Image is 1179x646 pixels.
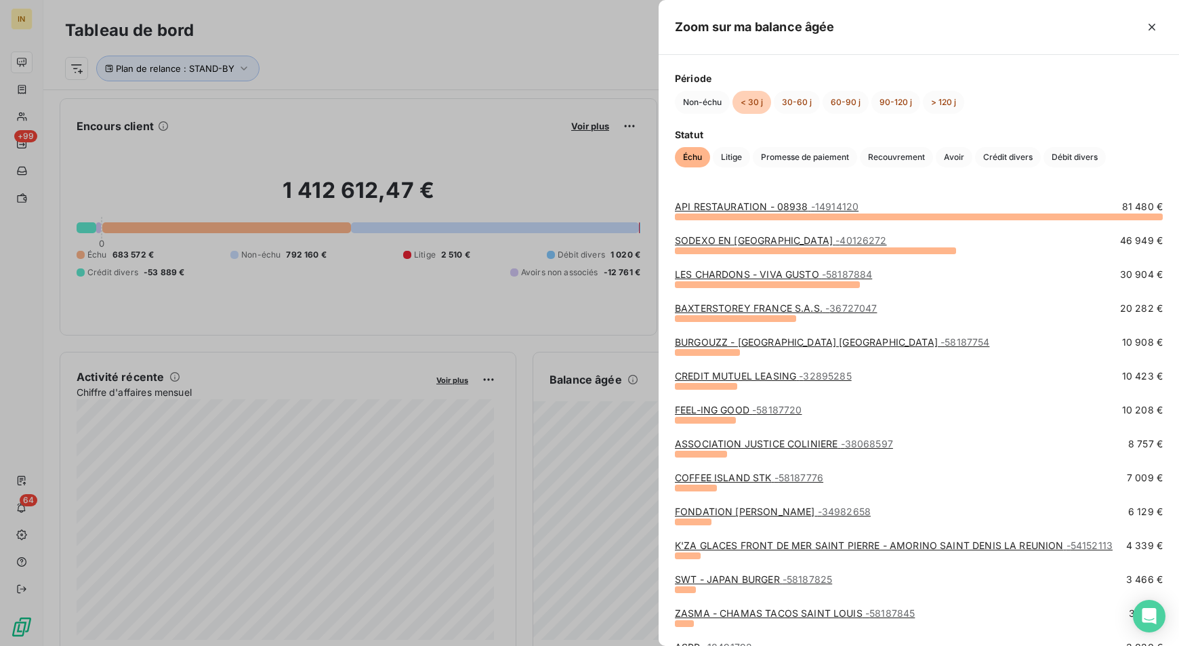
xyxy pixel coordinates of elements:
[823,91,869,114] button: 60-90 j
[752,404,802,416] span: - 58187720
[940,336,989,348] span: - 58187754
[675,573,832,585] a: SWT - JAPAN BURGER
[1128,505,1163,519] span: 6 129 €
[1122,336,1163,349] span: 10 908 €
[1120,302,1163,315] span: 20 282 €
[860,147,933,167] button: Recouvrement
[675,302,877,314] a: BAXTERSTOREY FRANCE S.A.S.
[675,147,710,167] button: Échu
[675,607,915,619] a: ZASMA - CHAMAS TACOS SAINT LOUIS
[825,302,877,314] span: - 36727047
[936,147,972,167] button: Avoir
[753,147,857,167] button: Promesse de paiement
[675,404,802,416] a: FEEL-ING GOOD
[675,91,730,114] button: Non-échu
[675,438,893,449] a: ASSOCIATION JUSTICE COLINIERE
[675,201,859,212] a: API RESTAURATION - 08938
[675,268,872,280] a: LES CHARDONS - VIVA GUSTO
[1122,369,1163,383] span: 10 423 €
[835,235,886,246] span: - 40126272
[675,336,989,348] a: BURGOUZZ - [GEOGRAPHIC_DATA] [GEOGRAPHIC_DATA]
[732,91,771,114] button: < 30 j
[1120,268,1163,281] span: 30 904 €
[975,147,1041,167] button: Crédit divers
[675,127,1163,142] span: Statut
[1129,607,1163,620] span: 3 187 €
[818,506,871,517] span: - 34982658
[1126,539,1163,552] span: 4 339 €
[675,18,835,37] h5: Zoom sur ma balance âgée
[1122,200,1163,214] span: 81 480 €
[923,91,964,114] button: > 120 j
[675,71,1163,85] span: Période
[774,472,823,483] span: - 58187776
[822,268,872,280] span: - 58187884
[675,235,887,246] a: SODEXO EN [GEOGRAPHIC_DATA]
[1133,600,1165,632] div: Open Intercom Messenger
[783,573,832,585] span: - 58187825
[811,201,859,212] span: - 14914120
[865,607,915,619] span: - 58187845
[1120,234,1163,247] span: 46 949 €
[1122,403,1163,417] span: 10 208 €
[799,370,851,382] span: - 32895285
[774,91,820,114] button: 30-60 j
[675,540,1113,551] a: K'ZA GLACES FRONT DE MER SAINT PIERRE - AMORINO SAINT DENIS LA REUNION
[841,438,893,449] span: - 38068597
[713,147,750,167] button: Litige
[675,472,823,483] a: COFFEE ISLAND STK
[871,91,920,114] button: 90-120 j
[1128,437,1163,451] span: 8 757 €
[1127,471,1163,485] span: 7 009 €
[1043,147,1106,167] button: Débit divers
[1126,573,1163,586] span: 3 466 €
[675,370,852,382] a: CREDIT MUTUEL LEASING
[675,506,871,517] a: FONDATION [PERSON_NAME]
[1067,540,1113,551] span: - 54152113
